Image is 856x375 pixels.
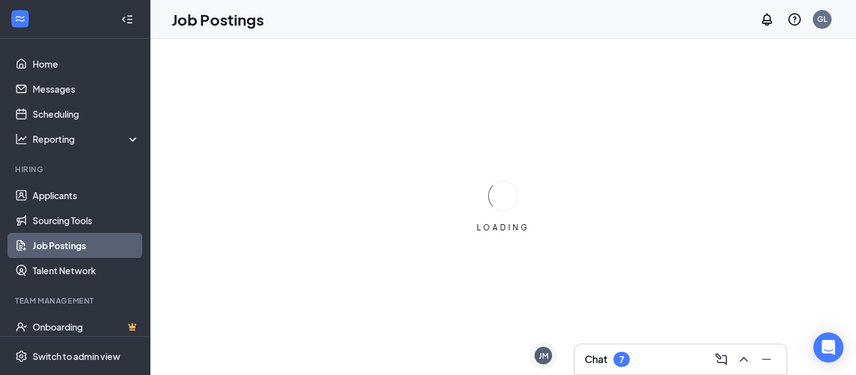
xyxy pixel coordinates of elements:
[472,222,535,233] div: LOADING
[15,350,28,362] svg: Settings
[15,164,137,175] div: Hiring
[33,133,140,145] div: Reporting
[817,14,827,24] div: GL
[33,76,140,101] a: Messages
[787,12,802,27] svg: QuestionInfo
[14,13,26,25] svg: WorkstreamLogo
[759,352,774,367] svg: Minimize
[539,351,548,361] div: JM
[33,233,140,258] a: Job Postings
[15,295,137,306] div: Team Management
[714,352,729,367] svg: ComposeMessage
[585,352,607,366] h3: Chat
[33,101,140,126] a: Scheduling
[711,349,731,369] button: ComposeMessage
[33,51,140,76] a: Home
[33,208,140,233] a: Sourcing Tools
[121,13,133,26] svg: Collapse
[15,133,28,145] svg: Analysis
[734,349,754,369] button: ChevronUp
[619,354,624,365] div: 7
[33,258,140,283] a: Talent Network
[172,9,264,30] h1: Job Postings
[33,314,140,339] a: OnboardingCrown
[33,350,120,362] div: Switch to admin view
[756,349,776,369] button: Minimize
[759,12,775,27] svg: Notifications
[813,332,843,362] div: Open Intercom Messenger
[736,352,751,367] svg: ChevronUp
[33,183,140,208] a: Applicants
